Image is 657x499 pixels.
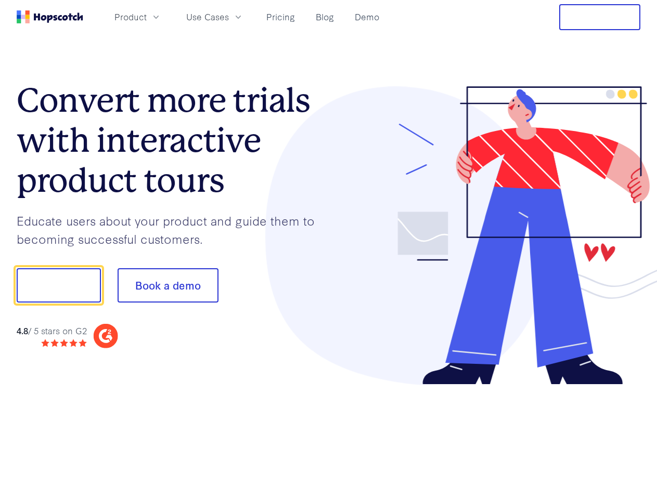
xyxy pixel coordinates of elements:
a: Home [17,10,83,23]
span: Use Cases [186,10,229,23]
strong: 4.8 [17,324,28,336]
button: Show me! [17,268,101,303]
a: Pricing [262,8,299,25]
button: Free Trial [559,4,640,30]
a: Demo [351,8,383,25]
span: Product [114,10,147,23]
div: / 5 stars on G2 [17,324,87,337]
p: Educate users about your product and guide them to becoming successful customers. [17,212,329,247]
h1: Convert more trials with interactive product tours [17,81,329,200]
button: Use Cases [180,8,250,25]
button: Book a demo [118,268,218,303]
button: Product [108,8,168,25]
a: Blog [312,8,338,25]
